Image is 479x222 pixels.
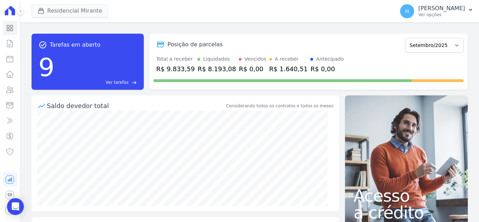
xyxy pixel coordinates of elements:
[57,79,136,86] a: Ver tarefas east
[275,55,299,63] div: A receber
[353,204,459,221] span: a crédito
[168,40,223,49] div: Posição de parcelas
[131,80,137,85] span: east
[353,187,459,204] span: Acesso
[418,12,465,18] p: Ver opções
[7,198,24,215] div: Open Intercom Messenger
[239,64,266,74] div: R$ 0,00
[244,55,266,63] div: Vencidos
[269,64,308,74] div: R$ 1.640,51
[203,55,230,63] div: Liquidados
[156,64,195,74] div: R$ 9.833,59
[405,9,409,14] span: H
[394,1,479,21] button: H [PERSON_NAME] Ver opções
[226,103,333,109] div: Considerando todos os contratos e todos os meses
[32,4,108,18] button: Residencial Mirante
[310,64,344,74] div: R$ 0,00
[197,64,236,74] div: R$ 8.193,08
[418,5,465,12] p: [PERSON_NAME]
[47,101,225,110] div: Saldo devedor total
[156,55,195,63] div: Total a receber
[39,49,55,86] div: 9
[106,79,128,86] span: Ver tarefas
[316,55,344,63] div: Antecipado
[50,41,101,49] span: Tarefas em aberto
[39,41,47,49] span: task_alt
